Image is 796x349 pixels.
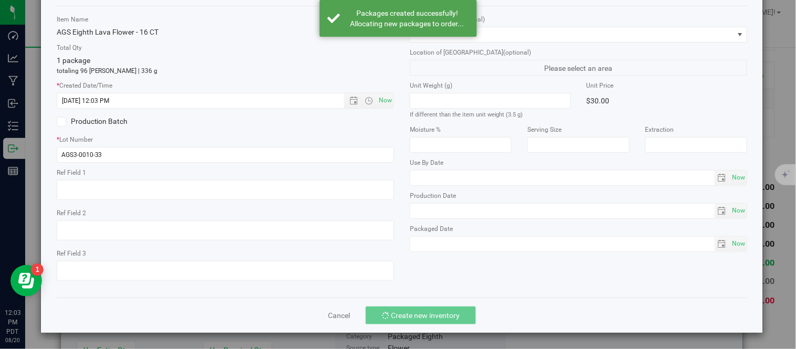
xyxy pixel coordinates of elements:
label: Production Batch [57,116,218,127]
iframe: Resource center [10,265,42,297]
label: Ref Field 2 [57,208,394,218]
label: Ref Field 3 [57,249,394,258]
label: Ref Field 1 [57,168,394,177]
label: Area of New Pkg [410,15,747,24]
a: Cancel [328,310,350,321]
label: Location of [GEOGRAPHIC_DATA] [410,48,747,57]
span: Create new inventory [391,311,460,320]
label: Item Name [57,15,394,24]
label: Moisture % [410,125,512,134]
p: totaling 96 [PERSON_NAME] | 336 g [57,66,394,76]
small: If different than the item unit weight (3.5 g) [410,111,523,118]
span: Open the time view [360,97,378,105]
div: Packages created successfully! Allocating new packages to order... [346,8,469,29]
span: select [729,237,747,251]
span: Set Current date [377,93,395,108]
label: Unit Weight (g) [410,81,571,90]
label: Unit Price [587,81,748,90]
label: Lot Number [57,135,394,144]
div: $30.00 [587,93,748,109]
label: Serving Size [527,125,629,134]
button: Create new inventory [366,306,476,324]
span: select [715,204,730,218]
span: select [715,171,730,185]
span: Open the date view [345,97,363,105]
span: Set Current date [730,170,748,185]
label: Production Date [410,191,747,200]
label: Total Qty [57,43,394,52]
span: (optional) [504,49,532,56]
span: Set Current date [730,203,748,218]
span: Please select an area [410,60,747,76]
label: Created Date/Time [57,81,394,90]
span: select [715,237,730,251]
label: Extraction [645,125,747,134]
span: 1 package [57,56,90,65]
label: Packaged Date [410,224,747,234]
span: Set Current date [730,236,748,251]
label: Use By Date [410,158,747,167]
span: select [729,204,747,218]
span: None [410,27,734,42]
span: select [729,171,747,185]
iframe: Resource center unread badge [31,263,44,276]
div: AGS Eighth Lava Flower - 16 CT [57,27,394,38]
